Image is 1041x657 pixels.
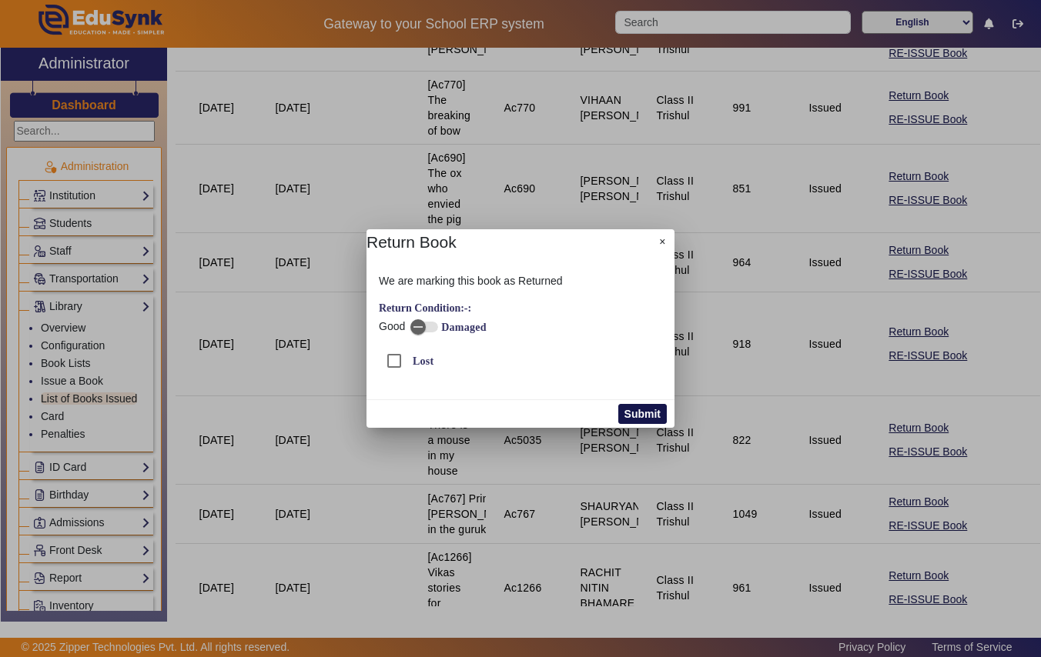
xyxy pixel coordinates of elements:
button: Submit [618,404,667,424]
label: Lost [410,355,433,368]
button: Close [651,229,674,255]
h4: Return Book [367,230,457,255]
label: Damaged [438,321,487,334]
p: We are marking this book as Returned [379,273,662,289]
label: Return Condition:-: [379,302,471,315]
span: × [659,235,665,248]
span: Good [379,318,405,335]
